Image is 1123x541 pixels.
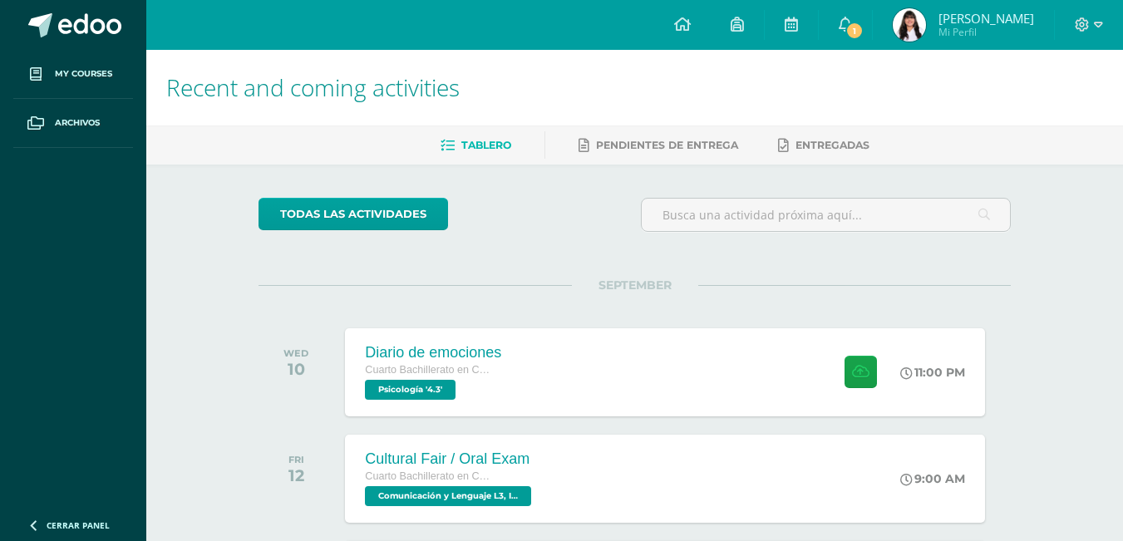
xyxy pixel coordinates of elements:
span: Cuarto Bachillerato en Ciencias y Letras [365,364,490,376]
div: 11:00 PM [900,365,965,380]
span: Archivos [55,116,100,130]
span: Recent and coming activities [166,71,460,103]
a: Tablero [441,132,511,159]
span: Psicología '4.3' [365,380,456,400]
span: Comunicación y Lenguaje L3, Inglés 4 'Inglés Avanzado' [365,486,531,506]
img: cfb06610f5204c5f85e76b9e19abf027.png [893,8,926,42]
span: Pendientes de entrega [596,139,738,151]
div: WED [283,347,308,359]
a: My courses [13,50,133,99]
input: Busca una actividad próxima aquí... [642,199,1010,231]
span: 1 [845,22,864,40]
span: My courses [55,67,112,81]
span: [PERSON_NAME] [938,10,1034,27]
div: Cultural Fair / Oral Exam [365,450,535,468]
span: Entregadas [795,139,869,151]
a: Archivos [13,99,133,148]
a: Pendientes de entrega [579,132,738,159]
div: FRI [288,454,304,465]
span: SEPTEMBER [572,278,698,293]
a: todas las Actividades [259,198,448,230]
div: 9:00 AM [900,471,965,486]
div: Diario de emociones [365,344,501,361]
span: Tablero [461,139,511,151]
div: 12 [288,465,304,485]
span: Mi Perfil [938,25,1034,39]
div: 10 [283,359,308,379]
a: Entregadas [778,132,869,159]
span: Cuarto Bachillerato en Ciencias y Letras [365,470,490,482]
span: Cerrar panel [47,519,110,531]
